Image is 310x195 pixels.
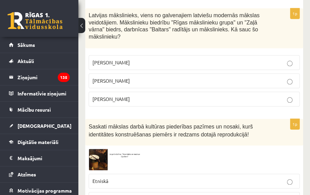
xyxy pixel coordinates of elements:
span: Aktuāli [18,58,34,64]
p: 1p [290,119,300,130]
i: 135 [58,73,70,82]
legend: Informatīvie ziņojumi [18,85,70,101]
a: Digitālie materiāli [9,134,70,150]
span: Motivācijas programma [18,187,72,194]
span: Etniskā [92,178,108,184]
input: [PERSON_NAME] [287,97,292,103]
span: Atzīmes [18,171,36,177]
a: Ziņojumi135 [9,69,70,85]
a: Informatīvie ziņojumi [9,85,70,101]
a: Mācību resursi [9,102,70,117]
a: Rīgas 1. Tālmācības vidusskola [8,12,63,29]
input: [PERSON_NAME] [287,61,292,66]
span: Digitālie materiāli [18,139,58,145]
a: Aktuāli [9,53,70,69]
input: Etniskā [287,179,292,185]
legend: Maksājumi [18,150,70,166]
span: Sākums [18,42,35,48]
legend: Ziņojumi [18,69,70,85]
a: Atzīmes [9,166,70,182]
a: Sākums [9,37,70,53]
a: [DEMOGRAPHIC_DATA] [9,118,70,134]
span: Mācību resursi [18,106,51,113]
input: [PERSON_NAME] [287,79,292,84]
a: Maksājumi [9,150,70,166]
span: Saskati mākslas darbā kultūras piederības pazīmes un nosaki, kurš identitātes konstruēšanas piemē... [89,124,253,137]
p: 1p [290,8,300,19]
span: [PERSON_NAME] [92,59,130,65]
span: [PERSON_NAME] [92,78,130,84]
span: Latvijas mākslinieks, viens no galvenajiem latviešu modernās mākslas veidotājiem. Mākslinieku bie... [89,12,259,40]
span: [PERSON_NAME] [92,96,130,102]
img: Ekr%C4%81nuz%C5%86%C4%93mums_2024-07-24_222611.png [89,149,140,170]
span: [DEMOGRAPHIC_DATA] [18,123,71,129]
